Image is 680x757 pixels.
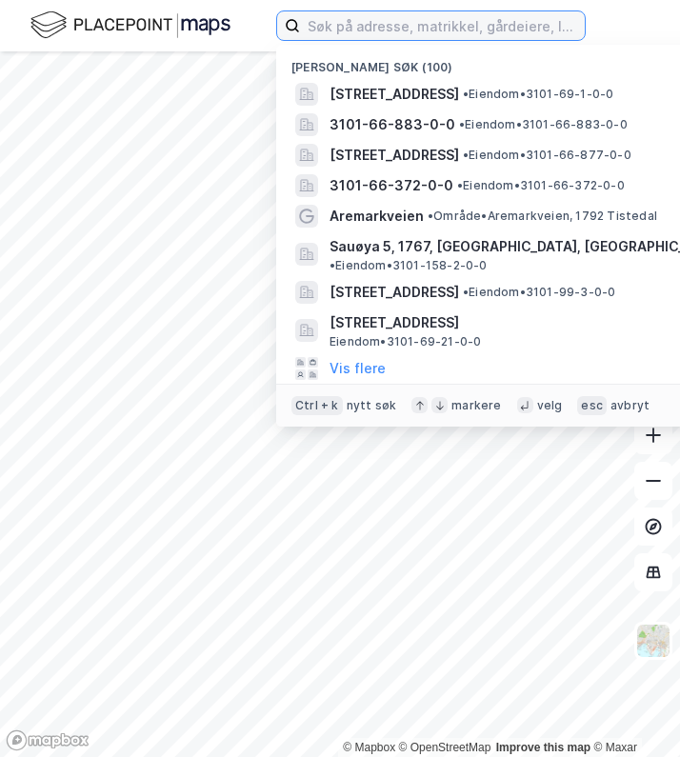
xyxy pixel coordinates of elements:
div: avbryt [610,398,650,413]
span: • [428,209,433,223]
a: Mapbox [343,741,395,754]
img: Z [635,623,671,659]
span: • [463,285,469,299]
span: • [459,117,465,131]
a: Improve this map [496,741,590,754]
a: Mapbox homepage [6,729,90,751]
div: velg [537,398,563,413]
span: Eiendom • 3101-66-372-0-0 [457,178,625,193]
span: Eiendom • 3101-66-877-0-0 [463,148,631,163]
span: Aremarkveien [330,205,424,228]
span: [STREET_ADDRESS] [330,83,459,106]
div: Kontrollprogram for chat [585,666,680,757]
span: Eiendom • 3101-69-21-0-0 [330,334,481,349]
span: Område • Aremarkveien, 1792 Tistedal [428,209,657,224]
span: Eiendom • 3101-69-1-0-0 [463,87,613,102]
span: 3101-66-883-0-0 [330,113,455,136]
span: Eiendom • 3101-99-3-0-0 [463,285,615,300]
img: logo.f888ab2527a4732fd821a326f86c7f29.svg [30,9,230,42]
span: • [463,87,469,101]
span: • [330,258,335,272]
div: esc [577,396,607,415]
div: Ctrl + k [291,396,343,415]
span: 3101-66-372-0-0 [330,174,453,197]
span: Eiendom • 3101-66-883-0-0 [459,117,628,132]
span: • [457,178,463,192]
div: markere [451,398,501,413]
button: Vis flere [330,357,386,380]
div: nytt søk [347,398,397,413]
a: OpenStreetMap [399,741,491,754]
input: Søk på adresse, matrikkel, gårdeiere, leietakere eller personer [300,11,585,40]
iframe: Chat Widget [585,666,680,757]
span: • [463,148,469,162]
span: Eiendom • 3101-158-2-0-0 [330,258,488,273]
span: [STREET_ADDRESS] [330,144,459,167]
span: [STREET_ADDRESS] [330,281,459,304]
